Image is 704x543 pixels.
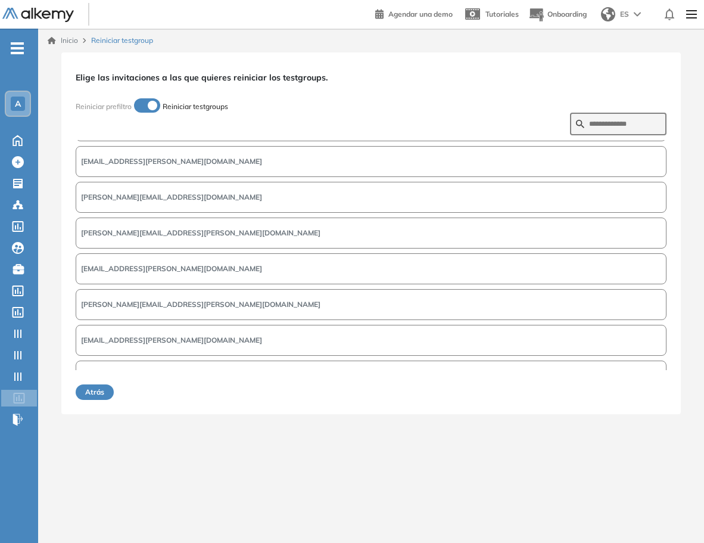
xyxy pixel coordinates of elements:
[81,299,320,310] span: [PERSON_NAME][EMAIL_ADDRESS][PERSON_NAME][DOMAIN_NAME]
[76,361,666,392] button: [EMAIL_ADDRESS][PERSON_NAME][DOMAIN_NAME]
[615,384,666,400] button: Siguiente
[620,9,629,20] span: ES
[76,102,132,111] span: Reiniciar prefiltro
[681,2,702,26] img: Menu
[388,10,453,18] span: Agendar una demo
[15,99,21,108] span: A
[76,218,666,249] button: [PERSON_NAME][EMAIL_ADDRESS][PERSON_NAME][DOMAIN_NAME]
[76,289,666,320] button: [PERSON_NAME][EMAIL_ADDRESS][PERSON_NAME][DOMAIN_NAME]
[76,384,114,400] button: Atrás
[163,102,228,111] span: Reiniciar testgroups
[601,7,615,21] img: world
[11,47,24,49] i: -
[2,8,74,23] img: Logo
[76,253,666,284] button: [EMAIL_ADDRESS][PERSON_NAME][DOMAIN_NAME]
[81,156,262,167] span: [EMAIL_ADDRESS][PERSON_NAME][DOMAIN_NAME]
[91,35,153,46] span: Reiniciar testgroup
[48,35,78,46] a: Inicio
[81,335,262,346] span: [EMAIL_ADDRESS][PERSON_NAME][DOMAIN_NAME]
[375,6,453,20] a: Agendar una demo
[76,72,666,84] span: Elige las invitaciones a las que quieres reiniciar los testgroups.
[76,325,666,356] button: [EMAIL_ADDRESS][PERSON_NAME][DOMAIN_NAME]
[528,2,587,27] button: Onboarding
[76,146,666,177] button: [EMAIL_ADDRESS][PERSON_NAME][DOMAIN_NAME]
[81,263,262,274] span: [EMAIL_ADDRESS][PERSON_NAME][DOMAIN_NAME]
[76,182,666,213] button: [PERSON_NAME][EMAIL_ADDRESS][DOMAIN_NAME]
[634,12,641,17] img: arrow
[547,10,587,18] span: Onboarding
[485,10,519,18] span: Tutoriales
[81,228,320,238] span: [PERSON_NAME][EMAIL_ADDRESS][PERSON_NAME][DOMAIN_NAME]
[81,192,262,203] span: [PERSON_NAME][EMAIL_ADDRESS][DOMAIN_NAME]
